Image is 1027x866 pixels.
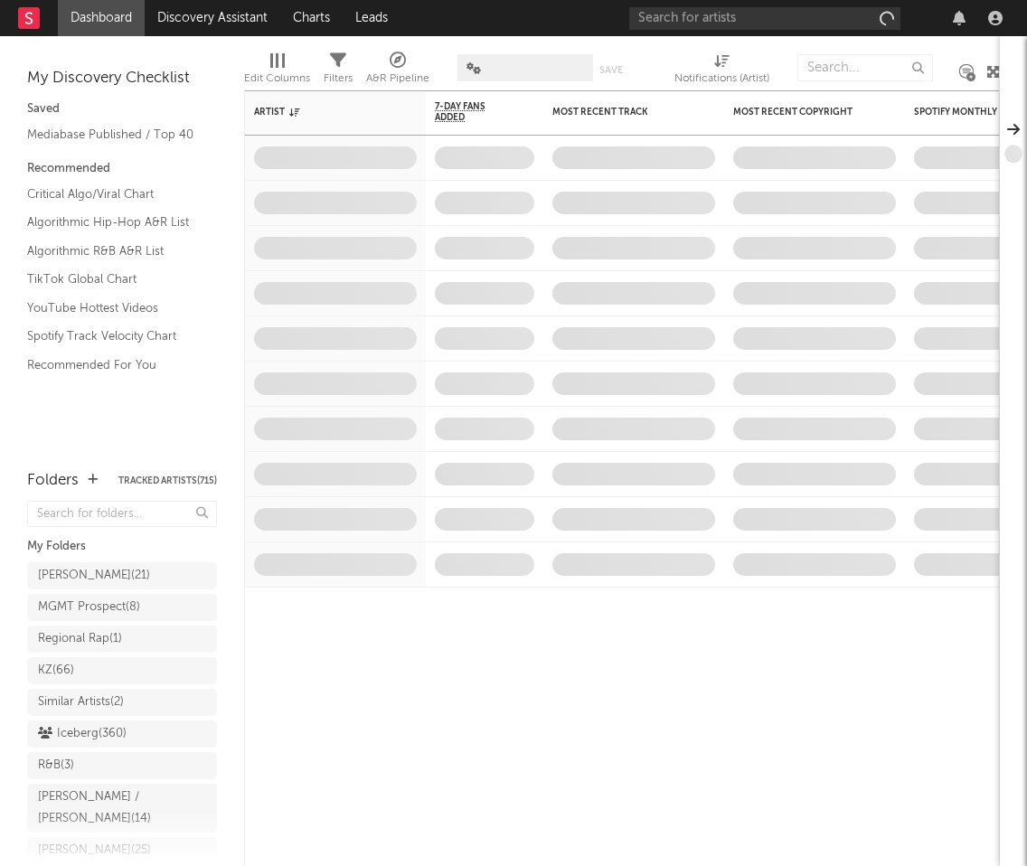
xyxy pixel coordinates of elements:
[27,68,217,89] div: My Discovery Checklist
[27,837,217,864] a: [PERSON_NAME](25)
[118,476,217,485] button: Tracked Artists(715)
[324,45,353,98] div: Filters
[27,99,217,120] div: Saved
[244,45,310,98] div: Edit Columns
[38,755,74,777] div: R&B ( 3 )
[38,786,165,830] div: [PERSON_NAME] / [PERSON_NAME] ( 14 )
[27,241,199,261] a: Algorithmic R&B A&R List
[733,107,869,118] div: Most Recent Copyright
[27,720,217,748] a: Iceberg(360)
[629,7,900,30] input: Search for artists
[27,689,217,716] a: Similar Artists(2)
[435,101,507,123] span: 7-Day Fans Added
[38,840,151,861] div: [PERSON_NAME] ( 25 )
[27,326,199,346] a: Spotify Track Velocity Chart
[27,562,217,589] a: [PERSON_NAME](21)
[27,355,199,375] a: Recommended For You
[27,626,217,653] a: Regional Rap(1)
[27,184,199,204] a: Critical Algo/Viral Chart
[254,107,390,118] div: Artist
[38,628,122,650] div: Regional Rap ( 1 )
[27,470,79,492] div: Folders
[244,68,310,89] div: Edit Columns
[27,536,217,558] div: My Folders
[552,107,688,118] div: Most Recent Track
[38,597,140,618] div: MGMT Prospect ( 8 )
[27,158,217,180] div: Recommended
[366,45,429,98] div: A&R Pipeline
[324,68,353,89] div: Filters
[674,45,769,98] div: Notifications (Artist)
[674,68,769,89] div: Notifications (Artist)
[27,501,217,527] input: Search for folders...
[38,692,124,713] div: Similar Artists ( 2 )
[27,269,199,289] a: TikTok Global Chart
[27,125,199,145] a: Mediabase Published / Top 40
[599,65,623,75] button: Save
[27,752,217,779] a: R&B(3)
[27,657,217,684] a: KZ(66)
[27,212,199,232] a: Algorithmic Hip-Hop A&R List
[797,54,933,81] input: Search...
[38,565,150,587] div: [PERSON_NAME] ( 21 )
[366,68,429,89] div: A&R Pipeline
[27,594,217,621] a: MGMT Prospect(8)
[38,723,127,745] div: Iceberg ( 360 )
[27,784,217,833] a: [PERSON_NAME] / [PERSON_NAME](14)
[38,660,74,682] div: KZ ( 66 )
[27,298,199,318] a: YouTube Hottest Videos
